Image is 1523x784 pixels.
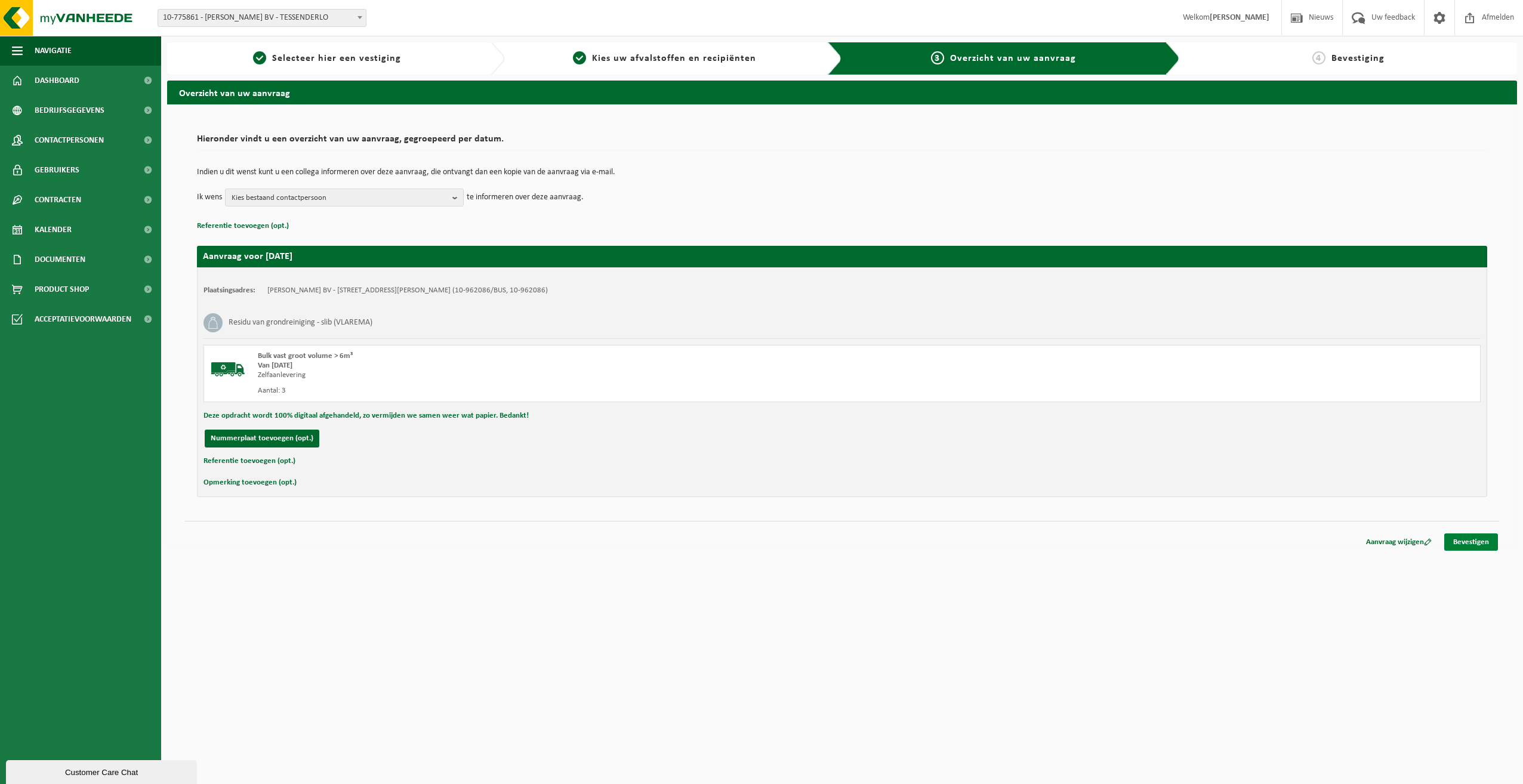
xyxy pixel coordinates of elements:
div: Aantal: 3 [258,386,890,396]
strong: Aanvraag voor [DATE] [203,252,292,261]
span: Navigatie [35,36,72,66]
span: 1 [253,51,266,64]
a: 1Selecteer hier een vestiging [173,51,481,66]
span: Selecteer hier een vestiging [272,54,401,63]
button: Referentie toevoegen (opt.) [197,218,289,234]
span: Contactpersonen [35,125,104,155]
a: Aanvraag wijzigen [1357,533,1441,551]
span: Overzicht van uw aanvraag [950,54,1076,63]
iframe: chat widget [6,758,199,784]
span: 10-775861 - YVES MAES BV - TESSENDERLO [158,9,366,27]
span: Kies uw afvalstoffen en recipiënten [592,54,756,63]
span: 3 [931,51,944,64]
span: Documenten [35,245,85,274]
span: Gebruikers [35,155,79,185]
td: [PERSON_NAME] BV - [STREET_ADDRESS][PERSON_NAME] (10-962086/BUS, 10-962086) [267,286,548,295]
span: Kies bestaand contactpersoon [232,189,448,207]
span: Contracten [35,185,81,215]
a: Bevestigen [1444,533,1498,551]
span: Bedrijfsgegevens [35,95,104,125]
span: Product Shop [35,274,89,304]
button: Opmerking toevoegen (opt.) [204,475,297,490]
p: Indien u dit wenst kunt u een collega informeren over deze aanvraag, die ontvangt dan een kopie v... [197,168,1487,177]
span: 4 [1312,51,1325,64]
div: Zelfaanlevering [258,371,890,380]
span: Bevestiging [1331,54,1385,63]
a: 2Kies uw afvalstoffen en recipiënten [511,51,819,66]
span: Kalender [35,215,72,245]
span: Dashboard [35,66,79,95]
h3: Residu van grondreiniging - slib (VLAREMA) [229,313,372,332]
button: Deze opdracht wordt 100% digitaal afgehandeld, zo vermijden we samen weer wat papier. Bedankt! [204,408,529,424]
span: 10-775861 - YVES MAES BV - TESSENDERLO [158,10,366,26]
span: Bulk vast groot volume > 6m³ [258,352,353,360]
h2: Overzicht van uw aanvraag [167,81,1517,104]
button: Kies bestaand contactpersoon [225,189,464,206]
p: te informeren over deze aanvraag. [467,189,584,206]
button: Referentie toevoegen (opt.) [204,453,295,469]
p: Ik wens [197,189,222,206]
span: Acceptatievoorwaarden [35,304,131,334]
h2: Hieronder vindt u een overzicht van uw aanvraag, gegroepeerd per datum. [197,134,1487,150]
img: BL-SO-LV.png [210,351,246,387]
span: 2 [573,51,586,64]
strong: Plaatsingsadres: [204,286,255,294]
button: Nummerplaat toevoegen (opt.) [205,430,319,447]
strong: Van [DATE] [258,362,292,369]
strong: [PERSON_NAME] [1210,13,1269,22]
